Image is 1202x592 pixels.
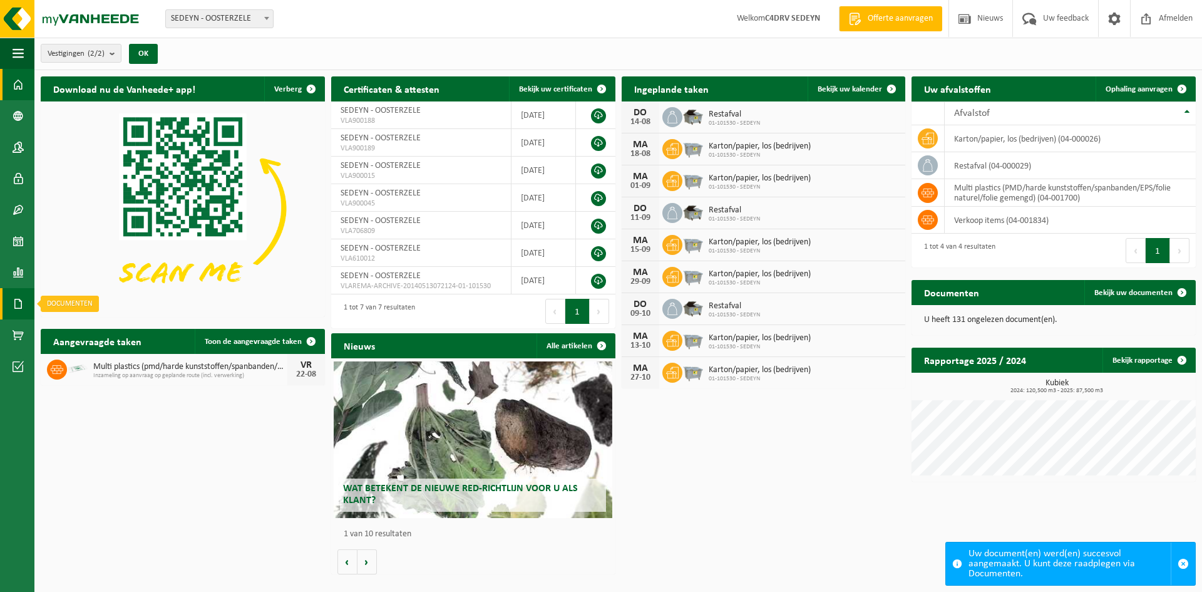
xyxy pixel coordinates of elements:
div: 01-09 [628,182,653,190]
span: Karton/papier, los (bedrijven) [709,174,811,184]
div: 1 tot 4 van 4 resultaten [918,237,995,264]
span: 01-101530 - SEDEYN [709,216,760,223]
span: Wat betekent de nieuwe RED-richtlijn voor u als klant? [343,484,578,506]
span: SEDEYN - OOSTERZELE [341,106,421,115]
strong: C4DRV SEDEYN [765,14,820,23]
span: VLA900045 [341,199,501,209]
span: SEDEYN - OOSTERZELE [165,9,274,28]
span: SEDEYN - OOSTERZELE [341,133,421,143]
img: WB-5000-GAL-GY-01 [682,105,704,127]
span: 01-101530 - SEDEYN [709,120,760,127]
span: Toon de aangevraagde taken [205,338,302,346]
div: VR [294,360,319,370]
span: 01-101530 - SEDEYN [709,311,760,319]
span: 01-101530 - SEDEYN [709,152,811,159]
div: Uw document(en) werd(en) succesvol aangemaakt. U kunt deze raadplegen via Documenten. [968,543,1171,585]
a: Offerte aanvragen [839,6,942,31]
span: 01-101530 - SEDEYN [709,343,811,351]
td: [DATE] [511,101,576,129]
h2: Rapportage 2025 / 2024 [912,348,1039,372]
span: Karton/papier, los (bedrijven) [709,269,811,279]
h2: Nieuws [331,333,388,358]
span: VLA610012 [341,254,501,264]
a: Bekijk uw certificaten [509,76,614,101]
span: Ophaling aanvragen [1106,85,1173,93]
button: Next [1170,238,1189,263]
div: 29-09 [628,278,653,286]
span: VLA900015 [341,171,501,181]
span: Multi plastics (pmd/harde kunststoffen/spanbanden/eps/folie naturel/folie gemeng... [93,362,287,372]
img: WB-2500-GAL-GY-01 [682,361,704,382]
img: WB-2500-GAL-GY-01 [682,233,704,254]
div: MA [628,236,653,246]
span: SEDEYN - OOSTERZELE [341,271,421,281]
div: MA [628,140,653,150]
span: Karton/papier, los (bedrijven) [709,365,811,375]
div: 18-08 [628,150,653,158]
span: Offerte aanvragen [865,13,936,25]
span: VLA900188 [341,116,501,126]
img: WB-2500-GAL-GY-01 [682,265,704,286]
div: 22-08 [294,370,319,379]
span: SEDEYN - OOSTERZELE [166,10,273,28]
h2: Documenten [912,280,992,304]
img: WB-2500-GAL-GY-01 [682,137,704,158]
img: Download de VHEPlus App [41,101,325,314]
h2: Certificaten & attesten [331,76,452,101]
div: MA [628,363,653,373]
span: VLA706809 [341,226,501,236]
td: [DATE] [511,157,576,184]
span: Karton/papier, los (bedrijven) [709,333,811,343]
span: 2024: 120,500 m3 - 2025: 87,500 m3 [918,388,1196,394]
span: Karton/papier, los (bedrijven) [709,142,811,152]
td: karton/papier, los (bedrijven) (04-000026) [945,125,1196,152]
a: Bekijk uw kalender [808,76,904,101]
span: Karton/papier, los (bedrijven) [709,237,811,247]
span: VLA900189 [341,143,501,153]
td: [DATE] [511,129,576,157]
button: Verberg [264,76,324,101]
span: Restafval [709,110,760,120]
div: 14-08 [628,118,653,127]
div: 09-10 [628,309,653,318]
span: Restafval [709,301,760,311]
div: MA [628,172,653,182]
span: Bekijk uw certificaten [519,85,592,93]
button: Vorige [337,549,357,574]
td: [DATE] [511,184,576,212]
button: Vestigingen(2/2) [41,44,121,63]
button: Next [590,299,609,324]
div: 27-10 [628,373,653,382]
button: OK [129,44,158,64]
h2: Ingeplande taken [622,76,721,101]
a: Bekijk uw documenten [1084,280,1194,305]
span: SEDEYN - OOSTERZELE [341,161,421,170]
td: restafval (04-000029) [945,152,1196,179]
div: 1 tot 7 van 7 resultaten [337,298,415,325]
button: Previous [1126,238,1146,263]
img: LP-SK-00500-LPE-16 [67,358,88,379]
img: WB-2500-GAL-GY-01 [682,329,704,350]
span: VLAREMA-ARCHIVE-20140513072124-01-101530 [341,281,501,291]
span: SEDEYN - OOSTERZELE [341,189,421,198]
a: Bekijk rapportage [1102,348,1194,373]
span: SEDEYN - OOSTERZELE [341,216,421,226]
div: MA [628,267,653,278]
span: 01-101530 - SEDEYN [709,375,811,383]
h2: Aangevraagde taken [41,329,154,353]
a: Toon de aangevraagde taken [195,329,324,354]
span: 01-101530 - SEDEYN [709,279,811,287]
div: 15-09 [628,246,653,254]
span: Vestigingen [48,44,105,63]
span: Restafval [709,205,760,216]
span: Inzameling op aanvraag op geplande route (incl. verwerking) [93,372,287,380]
span: 01-101530 - SEDEYN [709,247,811,255]
a: Alle artikelen [537,333,614,358]
count: (2/2) [88,49,105,58]
td: [DATE] [511,239,576,267]
img: WB-5000-GAL-GY-01 [682,201,704,222]
a: Ophaling aanvragen [1096,76,1194,101]
h3: Kubiek [918,379,1196,394]
span: Bekijk uw documenten [1094,289,1173,297]
div: MA [628,331,653,341]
